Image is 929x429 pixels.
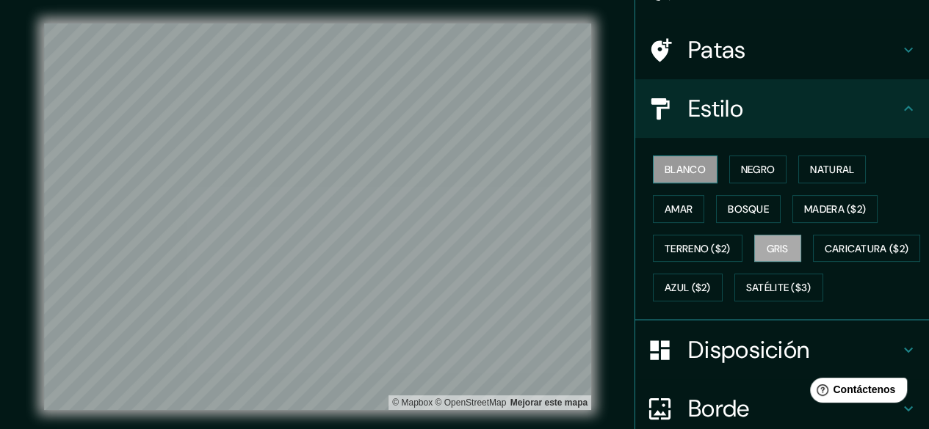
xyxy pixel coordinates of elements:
[435,397,506,408] a: Mapa de OpenStreet
[754,235,801,263] button: Gris
[653,195,704,223] button: Amar
[392,397,433,408] font: © Mapbox
[665,242,731,255] font: Terreno ($2)
[635,320,929,379] div: Disposición
[810,163,854,176] font: Natural
[653,235,742,263] button: Terreno ($2)
[653,155,717,183] button: Blanco
[728,202,769,216] font: Bosque
[729,155,787,183] button: Negro
[734,274,823,301] button: Satélite ($3)
[665,282,711,295] font: Azul ($2)
[435,397,506,408] font: © OpenStreetMap
[813,235,921,263] button: Caricatura ($2)
[825,242,909,255] font: Caricatura ($2)
[767,242,789,255] font: Gris
[798,372,913,413] iframe: Lanzador de widgets de ayuda
[688,334,809,365] font: Disposición
[741,163,776,176] font: Negro
[798,155,866,183] button: Natural
[804,202,866,216] font: Madera ($2)
[510,397,588,408] font: Mejorar este mapa
[635,79,929,138] div: Estilo
[792,195,878,223] button: Madera ($2)
[665,202,693,216] font: Amar
[746,282,811,295] font: Satélite ($3)
[44,23,591,410] canvas: Mapa
[392,397,433,408] a: Mapbox
[688,393,750,424] font: Borde
[510,397,588,408] a: Map feedback
[653,274,723,301] button: Azul ($2)
[665,163,706,176] font: Blanco
[716,195,781,223] button: Bosque
[635,21,929,79] div: Patas
[688,93,743,124] font: Estilo
[688,34,746,65] font: Patas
